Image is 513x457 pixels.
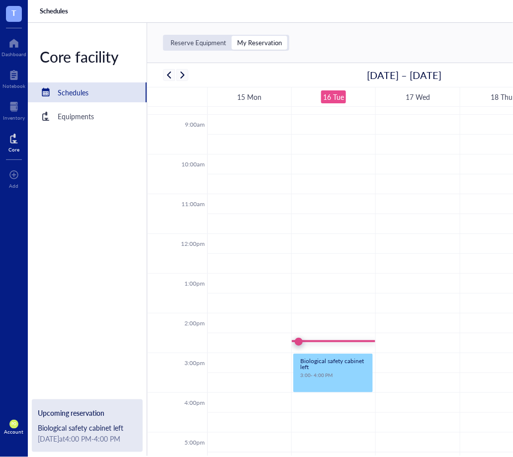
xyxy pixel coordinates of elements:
[8,147,19,152] div: Core
[11,422,16,427] span: PO
[171,38,226,47] div: Reserve Equipment
[28,106,147,126] a: Equipments
[406,91,430,103] div: 17 Wed
[232,36,287,50] div: My Reservation
[38,422,137,433] div: Biological safety cabinet left
[9,183,19,189] div: Add
[183,398,207,407] div: 4:00pm
[300,371,366,379] div: 3:00 - 4:00 PM
[40,6,70,15] a: Schedules
[11,6,16,19] span: T
[183,319,207,328] div: 2:00pm
[3,99,25,121] a: Inventory
[367,67,442,83] h2: [DATE] – [DATE]
[183,120,207,129] div: 9:00am
[300,358,366,370] div: Biological safety cabinet left
[183,438,207,447] div: 5:00pm
[38,407,137,418] div: Upcoming reservation
[1,51,26,57] div: Dashboard
[8,131,19,152] a: Core
[183,359,207,368] div: 3:00pm
[4,429,24,435] div: Account
[404,90,432,103] a: September 17, 2025
[180,200,207,209] div: 11:00am
[165,36,232,50] div: Reserve Equipment
[2,83,25,89] div: Notebook
[176,69,188,81] button: Next week
[28,82,147,102] a: Schedules
[38,433,137,444] div: [DATE] at 4:00 PM - 4:00 PM
[58,87,88,98] div: Schedules
[237,38,282,47] div: My Reservation
[163,35,289,51] div: segmented control
[323,91,344,103] div: 16 Tue
[321,90,346,103] a: September 16, 2025
[3,115,25,121] div: Inventory
[2,67,25,89] a: Notebook
[491,91,513,103] div: 18 Thu
[183,279,207,288] div: 1:00pm
[179,239,207,248] div: 12:00pm
[237,91,261,103] div: 15 Mon
[180,160,207,169] div: 10:00am
[58,111,94,122] div: Equipments
[235,90,263,103] a: September 15, 2025
[1,35,26,57] a: Dashboard
[163,69,175,81] button: Previous week
[28,47,147,67] div: Core facility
